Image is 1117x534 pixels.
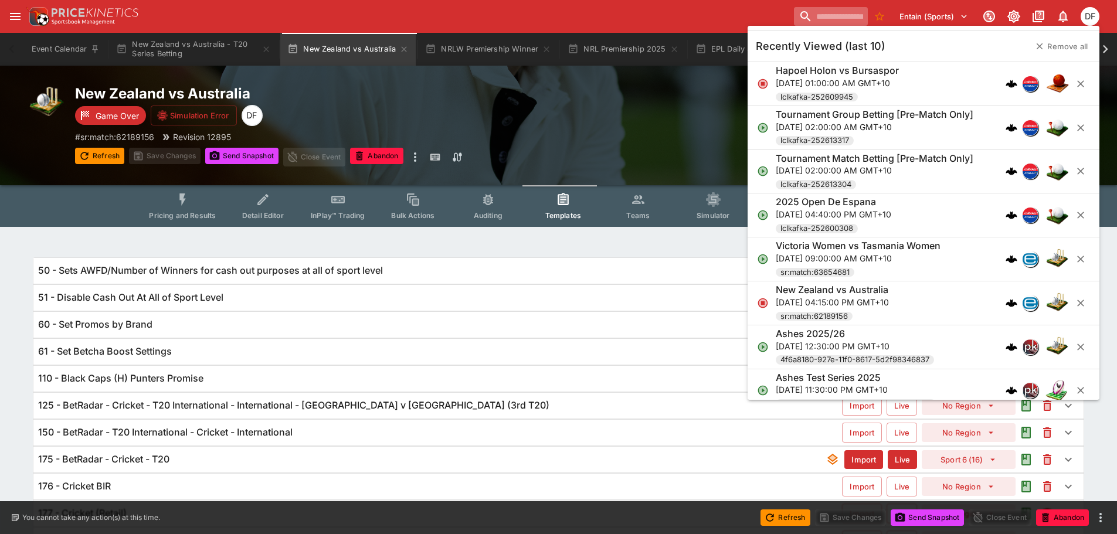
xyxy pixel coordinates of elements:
[922,423,1016,442] button: No Region
[25,33,107,66] button: Event Calendar
[922,477,1016,496] button: No Region
[205,148,279,164] button: Send Snapshot
[1023,383,1038,398] img: pricekinetics.png
[776,398,936,410] span: ca63a920-6c5e-11f0-b12f-d9a8be3ac872
[1006,122,1017,134] img: logo-cerberus.svg
[1045,335,1069,359] img: cricket.png
[1045,247,1069,271] img: cricket.png
[1006,209,1017,221] div: cerberus
[776,311,853,322] span: sr:match:62189156
[38,480,111,492] h6: 176 - Cricket BIR
[1037,395,1058,416] button: This will delete the selected template. You will still need to Save Template changes to commit th...
[892,7,975,26] button: Select Tenant
[242,211,284,220] span: Detail Editor
[149,211,216,220] span: Pricing and Results
[776,240,941,252] h6: Victoria Women vs Tasmania Women
[1045,116,1069,140] img: golf.png
[1037,449,1058,470] button: This will delete the selected template. You will still need to Save Template changes to commit th...
[1045,203,1069,227] img: golf.png
[1081,7,1099,26] div: David Foster
[1022,207,1038,223] div: lclkafka
[776,354,934,366] span: 4f6a8180-927e-11f0-8617-5d2f98346837
[1006,341,1017,353] div: cerberus
[350,148,403,164] button: Abandon
[5,6,26,27] button: open drawer
[1037,476,1058,497] button: This will delete the selected template. You will still need to Save Template changes to commit th...
[1006,165,1017,177] div: cerberus
[26,5,49,28] img: PriceKinetics Logo
[1022,120,1038,136] div: lclkafka
[1023,164,1038,179] img: lclkafka.png
[844,450,883,469] button: Import
[38,372,203,385] h6: 110 - Black Caps (H) Punters Promise
[757,78,769,90] svg: Closed
[776,267,854,278] span: sr:match:63654681
[776,383,936,396] p: [DATE] 11:30:00 PM GMT+10
[1016,422,1037,443] button: Audit the Template Change History
[776,196,876,208] h6: 2025 Open De Espana
[757,122,769,134] svg: Open
[38,345,172,358] h6: 61 - Set Betcha Boost Settings
[776,252,941,264] p: [DATE] 09:00:00 AM GMT+10
[870,7,889,26] button: No Bookmarks
[1022,339,1038,355] div: pricekinetics
[1045,159,1069,183] img: golf.png
[1023,251,1038,267] img: betradar.png
[75,148,124,164] button: Refresh
[418,33,558,66] button: NRLW Premiership Winner
[75,131,154,143] p: Copy To Clipboard
[887,477,917,496] button: Live
[757,385,769,396] svg: Open
[1006,297,1017,309] img: logo-cerberus.svg
[979,6,1000,27] button: Connected to PK
[776,208,891,220] p: [DATE] 04:40:00 PM GMT+10
[1045,72,1069,96] img: basketball.png
[38,291,223,304] h6: 51 - Disable Cash Out At All of Sport Level
[757,297,769,309] svg: Closed
[1006,385,1017,396] div: cerberus
[391,211,434,220] span: Bulk Actions
[140,185,977,227] div: Event type filters
[28,84,66,122] img: cricket.png
[922,450,1016,469] button: Sport 6 (16)
[1022,295,1038,311] div: betradar
[887,423,917,443] button: Live
[1006,165,1017,177] img: logo-cerberus.svg
[311,211,365,220] span: InPlay™ Trading
[1023,295,1038,311] img: betradar.png
[38,318,152,331] h6: 60 - Set Promos by Brand
[1036,511,1089,522] span: Mark an event as closed and abandoned.
[842,477,882,496] button: Import
[776,179,856,191] span: lclkafka-252613304
[887,396,917,416] button: Live
[1016,395,1037,416] button: Audit the Template Change History
[776,121,973,133] p: [DATE] 02:00:00 AM GMT+10
[1006,78,1017,90] div: cerberus
[52,8,138,17] img: PriceKinetics
[22,512,160,523] p: You cannot take any action(s) at this time.
[760,509,810,526] button: Refresh
[1016,449,1037,470] button: Audit the Template Change History
[776,284,888,296] h6: New Zealand vs Australia
[842,423,882,443] button: Import
[1006,253,1017,265] div: cerberus
[1053,6,1074,27] button: Notifications
[38,264,383,277] h6: 50 - Sets AWFD/Number of Winners for cash out purposes at all of sport level
[350,149,403,161] span: Mark an event as closed and abandoned.
[756,39,885,53] h5: Recently Viewed (last 10)
[545,211,581,220] span: Templates
[1028,6,1049,27] button: Documentation
[757,209,769,221] svg: Open
[1022,382,1038,399] div: pricekinetics
[109,33,278,66] button: New Zealand vs Australia - T20 Series Betting
[38,399,549,411] h6: 125 - BetRadar - Cricket - T20 International - International - [GEOGRAPHIC_DATA] v [GEOGRAPHIC_DA...
[776,328,845,340] h6: Ashes 2025/26
[776,108,973,121] h6: Tournament Group Betting [Pre-Match Only]
[776,152,973,165] h6: Tournament Match Betting [Pre-Match Only]
[776,91,858,103] span: lclkafka-252609945
[280,33,416,66] button: New Zealand vs Australia
[1006,341,1017,353] img: logo-cerberus.svg
[1045,291,1069,315] img: cricket.png
[38,453,169,465] h6: 175 - BetRadar - Cricket - T20
[1003,6,1024,27] button: Toggle light/dark mode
